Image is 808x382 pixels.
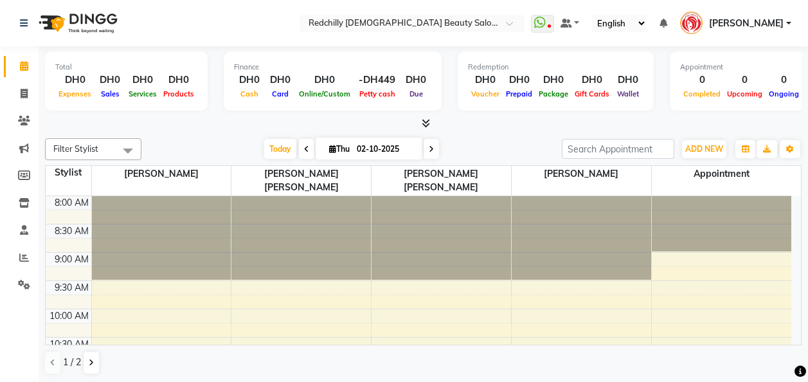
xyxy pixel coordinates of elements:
span: Card [269,89,292,98]
span: 1 / 2 [63,356,81,369]
div: 0 [724,73,766,87]
div: DH0 [296,73,354,87]
span: Gift Cards [571,89,613,98]
span: [PERSON_NAME] [PERSON_NAME] [372,166,511,196]
div: Redemption [468,62,643,73]
span: Products [160,89,197,98]
span: ADD NEW [685,144,723,154]
div: 0 [680,73,724,87]
div: 8:30 AM [52,224,91,238]
img: logo [33,5,121,41]
div: Total [55,62,197,73]
span: Voucher [468,89,503,98]
div: DH0 [55,73,94,87]
span: Today [264,139,296,159]
div: DH0 [125,73,160,87]
div: 9:30 AM [52,281,91,295]
div: -DH449 [354,73,400,87]
div: Stylist [46,166,91,179]
span: Appointment [652,166,791,182]
span: Prepaid [503,89,535,98]
span: [PERSON_NAME] [PERSON_NAME] [231,166,371,196]
div: DH0 [265,73,296,87]
span: Expenses [55,89,94,98]
div: DH0 [400,73,431,87]
input: 2025-10-02 [353,140,417,159]
span: [PERSON_NAME] [92,166,231,182]
span: Sales [98,89,123,98]
span: Cash [237,89,262,98]
div: DH0 [571,73,613,87]
span: Wallet [614,89,642,98]
div: DH0 [503,73,535,87]
div: DH0 [94,73,125,87]
span: [PERSON_NAME] [709,17,784,30]
button: ADD NEW [682,140,726,158]
span: Due [406,89,426,98]
div: 0 [766,73,802,87]
span: Online/Custom [296,89,354,98]
span: Filter Stylist [53,143,98,154]
span: Thu [326,144,353,154]
span: [PERSON_NAME] [512,166,651,182]
span: Package [535,89,571,98]
span: Completed [680,89,724,98]
div: DH0 [234,73,265,87]
span: Upcoming [724,89,766,98]
img: Geraldine [680,12,703,34]
span: Ongoing [766,89,802,98]
div: Finance [234,62,431,73]
span: Services [125,89,160,98]
div: DH0 [468,73,503,87]
input: Search Appointment [562,139,674,159]
div: 10:30 AM [47,338,91,351]
div: DH0 [160,73,197,87]
div: DH0 [535,73,571,87]
div: DH0 [613,73,643,87]
div: 9:00 AM [52,253,91,266]
span: Petty cash [356,89,399,98]
div: 8:00 AM [52,196,91,210]
div: 10:00 AM [47,309,91,323]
